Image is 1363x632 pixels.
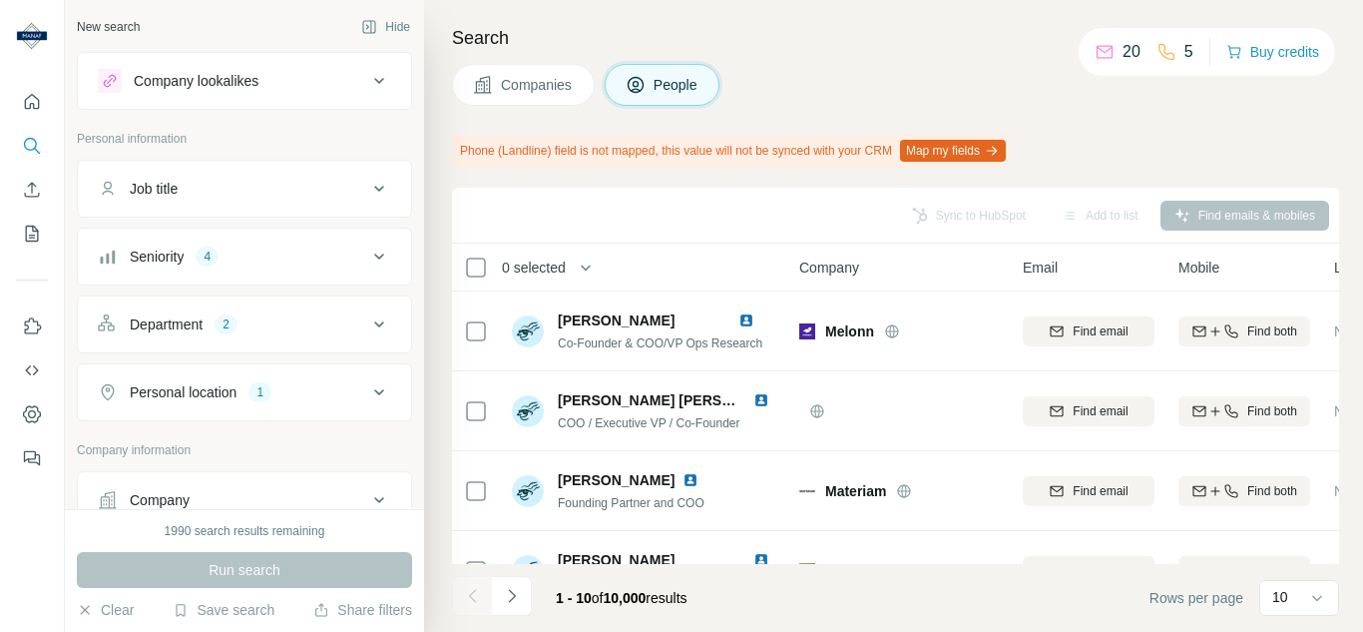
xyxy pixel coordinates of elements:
[130,247,184,267] div: Seniority
[558,392,796,408] span: [PERSON_NAME] [PERSON_NAME]
[825,561,925,581] span: Connect Advance
[313,600,412,620] button: Share filters
[1272,587,1288,607] p: 10
[501,75,574,95] span: Companies
[738,313,754,328] img: LinkedIn logo
[78,476,411,524] button: Company
[1149,588,1243,608] span: Rows per page
[1023,396,1154,426] button: Find email
[130,315,203,334] div: Department
[502,258,566,278] span: 0 selected
[556,590,592,606] span: 1 - 10
[799,258,859,278] span: Company
[1073,562,1128,580] span: Find email
[16,84,48,120] button: Quick start
[77,600,134,620] button: Clear
[134,71,258,91] div: Company lookalikes
[558,313,675,328] span: [PERSON_NAME]
[592,590,604,606] span: of
[452,134,1010,168] div: Phone (Landline) field is not mapped, this value will not be synced with your CRM
[654,75,699,95] span: People
[78,301,411,348] button: Department2
[196,248,219,266] div: 4
[173,600,274,620] button: Save search
[558,552,675,568] span: [PERSON_NAME]
[1023,316,1154,346] button: Find email
[1247,482,1297,500] span: Find both
[512,475,544,507] img: Avatar
[1073,322,1128,340] span: Find email
[16,440,48,476] button: Feedback
[558,470,675,490] span: [PERSON_NAME]
[1247,322,1297,340] span: Find both
[799,483,815,499] img: Logo of Materiam
[558,416,740,430] span: COO / Executive VP / Co-Founder
[77,441,412,459] p: Company information
[78,165,411,213] button: Job title
[77,130,412,148] p: Personal information
[799,563,815,579] img: Logo of Connect Advance
[347,12,424,42] button: Hide
[1226,38,1319,66] button: Buy credits
[1123,40,1140,64] p: 20
[1073,402,1128,420] span: Find email
[1178,396,1310,426] button: Find both
[165,522,325,540] div: 1990 search results remaining
[825,321,874,341] span: Melonn
[130,490,190,510] div: Company
[16,20,48,52] img: Avatar
[130,179,178,199] div: Job title
[16,396,48,432] button: Dashboard
[753,392,769,408] img: LinkedIn logo
[16,352,48,388] button: Use Surfe API
[1178,316,1310,346] button: Find both
[77,18,140,36] div: New search
[16,309,48,344] button: Use Surfe on LinkedIn
[215,316,237,333] div: 2
[16,128,48,164] button: Search
[248,383,271,401] div: 1
[78,233,411,281] button: Seniority4
[558,496,704,510] span: Founding Partner and COO
[1247,562,1297,580] span: Find both
[130,382,236,402] div: Personal location
[1178,556,1310,586] button: Find both
[799,323,815,339] img: Logo of Melonn
[452,24,1339,52] h4: Search
[492,576,532,616] button: Navigate to next page
[604,590,647,606] span: 10,000
[16,172,48,208] button: Enrich CSV
[558,336,762,350] span: Co-Founder & COO/VP Ops Research
[1247,402,1297,420] span: Find both
[900,140,1006,162] button: Map my fields
[556,590,687,606] span: results
[1178,258,1219,278] span: Mobile
[512,395,544,427] img: Avatar
[825,481,886,501] span: Materiam
[1023,258,1058,278] span: Email
[1178,476,1310,506] button: Find both
[512,316,544,347] img: Avatar
[78,57,411,105] button: Company lookalikes
[753,552,769,568] img: LinkedIn logo
[78,368,411,416] button: Personal location1
[1023,556,1154,586] button: Find email
[1334,258,1363,278] span: Lists
[1073,482,1128,500] span: Find email
[16,216,48,252] button: My lists
[1023,476,1154,506] button: Find email
[682,472,698,488] img: LinkedIn logo
[1184,40,1193,64] p: 5
[512,555,544,587] img: Avatar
